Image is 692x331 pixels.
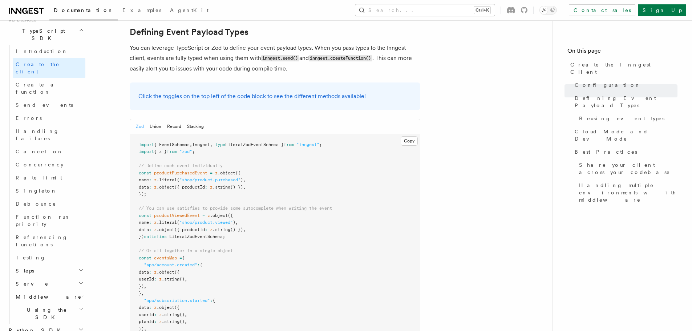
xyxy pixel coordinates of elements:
button: Search...Ctrl+K [355,4,495,16]
span: ({ [174,270,179,275]
span: name [139,220,149,225]
span: planId [139,319,154,324]
span: () }) [230,227,243,232]
span: Share your client across your codebase [579,161,677,176]
span: Using the SDK [13,306,79,321]
span: data [139,270,149,275]
a: Concurrency [13,158,85,171]
button: Toggle dark mode [539,6,557,15]
span: satisfies [144,234,167,239]
span: .object [218,170,235,175]
span: Best Practices [575,148,637,156]
span: "zod" [179,149,192,154]
span: eventsMap [154,255,177,261]
span: : [205,227,207,232]
span: { EventSchemas [154,142,190,147]
a: Introduction [13,45,85,58]
span: userId [139,276,154,282]
span: () [179,276,185,282]
span: ( [177,220,179,225]
span: Examples [122,7,161,13]
span: // Or all together in a single object [139,248,233,253]
span: () [179,312,185,317]
span: z [154,185,157,190]
span: .object [157,305,174,310]
a: Singleton [13,184,85,197]
span: productViewedEvent [154,213,200,218]
span: , [243,227,246,232]
a: Sign Up [638,4,686,16]
span: name [139,177,149,182]
span: .string [162,312,179,317]
button: Record [167,119,181,134]
button: Using the SDK [13,303,85,324]
span: Send events [16,102,73,108]
span: , [243,177,246,182]
span: : [149,220,151,225]
span: Singleton [16,188,57,194]
span: }); [139,191,146,197]
span: : [197,262,200,267]
span: "app/subscription.started" [144,298,210,303]
span: , [141,291,144,296]
button: Stacking [187,119,204,134]
a: Debounce [13,197,85,210]
a: Defining Event Payload Types [130,27,248,37]
span: "shop/product.viewed" [179,220,233,225]
a: Documentation [49,2,118,20]
button: Serve [13,277,85,290]
a: Contact sales [569,4,635,16]
span: .string [213,185,230,190]
span: z [210,185,213,190]
span: Cancel on [16,149,63,154]
a: Function run priority [13,210,85,231]
a: Handling failures [13,125,85,145]
span: "app/account.created" [144,262,197,267]
button: Zod [136,119,144,134]
span: z [215,170,218,175]
span: { z } [154,149,167,154]
span: { [200,262,202,267]
span: Cloud Mode and Dev Mode [575,128,677,142]
span: , [185,319,187,324]
a: Testing [13,251,85,264]
span: z [154,227,157,232]
span: : [154,276,157,282]
span: , [185,276,187,282]
span: Introduction [16,48,68,54]
span: Documentation [54,7,114,13]
span: ; [223,234,225,239]
span: ({ productId [174,227,205,232]
span: : [149,227,151,232]
span: z [154,270,157,275]
span: ( [177,177,179,182]
span: Create the client [16,61,60,74]
span: "shop/product.purchased" [179,177,240,182]
span: Middleware [13,293,82,300]
span: TypeScript SDK [6,27,78,42]
span: : [154,312,157,317]
span: Steps [13,267,34,274]
span: ({ productId [174,185,205,190]
span: from [167,149,177,154]
button: Copy [401,136,418,146]
span: const [139,170,151,175]
span: const [139,213,151,218]
span: z [159,319,162,324]
span: Referencing functions [16,234,68,247]
h4: On this page [567,47,677,58]
span: .object [157,185,174,190]
span: .string [162,276,179,282]
span: ; [319,142,322,147]
a: Defining Event Payload Types [572,92,677,112]
span: LiteralZodEventSchema [169,234,223,239]
span: z [207,213,210,218]
span: : [149,177,151,182]
span: import [139,149,154,154]
span: : [149,305,151,310]
a: Rate limit [13,171,85,184]
a: Configuration [572,78,677,92]
button: Union [150,119,161,134]
span: , [243,185,246,190]
span: = [202,213,205,218]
